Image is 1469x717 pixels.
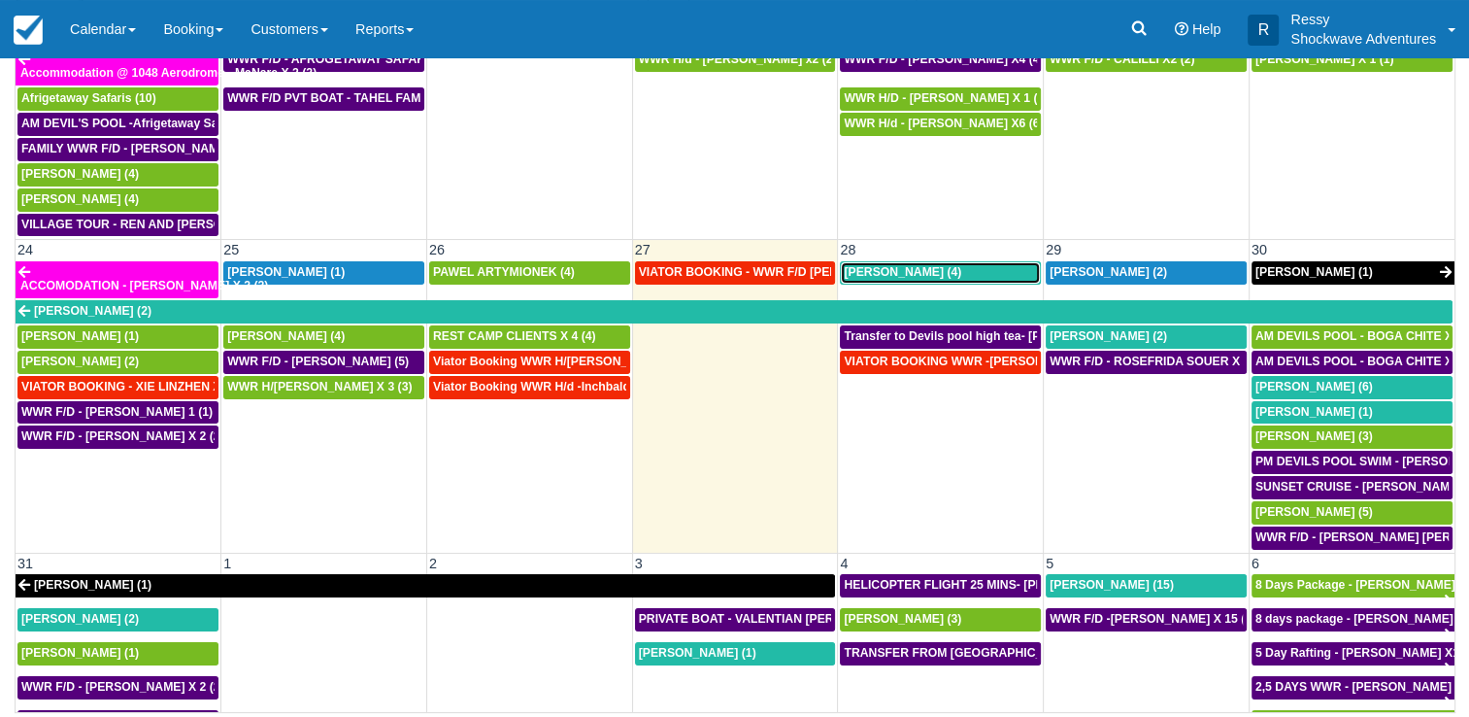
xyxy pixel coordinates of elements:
[1050,355,1268,368] span: WWR F/D - ROSEFRIDA SOUER X 2 (2)
[1252,476,1452,499] a: SUNSET CRUISE - [PERSON_NAME] X1 (5)
[1252,261,1454,285] a: [PERSON_NAME] (1)
[844,265,961,279] span: [PERSON_NAME] (4)
[635,49,836,72] a: WWR H/d - [PERSON_NAME] x2 (2)
[635,642,836,666] a: [PERSON_NAME] (1)
[21,380,246,393] span: VIATOR BOOKING - XIE LINZHEN X4 (4)
[1255,52,1394,66] span: [PERSON_NAME] X 1 (1)
[433,329,596,343] span: REST CAMP CLIENTS X 4 (4)
[34,578,151,592] span: [PERSON_NAME] (1)
[16,556,35,571] span: 31
[1044,242,1063,257] span: 29
[17,214,218,237] a: VILLAGE TOUR - REN AND [PERSON_NAME] X4 (4)
[1255,405,1373,419] span: [PERSON_NAME] (1)
[227,355,409,368] span: WWR F/D - [PERSON_NAME] (5)
[840,113,1041,136] a: WWR H/d - [PERSON_NAME] X6 (6)
[1252,351,1452,374] a: AM DEVILS POOL - BOGA CHITE X 1 (1)
[21,91,156,105] span: Afrigetaway Safaris (10)
[838,556,850,571] span: 4
[840,642,1041,666] a: TRANSFER FROM [GEOGRAPHIC_DATA] TO VIC FALLS - [PERSON_NAME] X 1 (1)
[17,138,218,161] a: FAMILY WWR F/D - [PERSON_NAME] X4 (4)
[840,574,1041,597] a: HELICOPTER FLIGHT 25 MINS- [PERSON_NAME] X1 (1)
[1252,676,1454,700] a: 2,5 DAYS WWR - [PERSON_NAME] X1 (1)
[227,329,345,343] span: [PERSON_NAME] (4)
[16,242,35,257] span: 24
[840,608,1041,632] a: [PERSON_NAME] (3)
[1050,612,1262,626] span: WWR F/D -[PERSON_NAME] X 15 (15)
[223,87,424,111] a: WWR F/D PVT BOAT - TAHEL FAMILY x 5 (1)
[17,188,218,212] a: [PERSON_NAME] (4)
[223,376,424,399] a: WWR H/[PERSON_NAME] X 3 (3)
[639,265,949,279] span: VIATOR BOOKING - WWR F/D [PERSON_NAME] X 2 (3)
[1252,401,1452,425] a: [PERSON_NAME] (1)
[1252,376,1452,399] a: [PERSON_NAME] (6)
[1255,380,1373,393] span: [PERSON_NAME] (6)
[21,167,139,181] span: [PERSON_NAME] (4)
[21,612,139,626] span: [PERSON_NAME] (2)
[639,612,944,626] span: PRIVATE BOAT - VALENTIAN [PERSON_NAME] X 4 (4)
[17,87,218,111] a: Afrigetaway Safaris (10)
[1290,10,1436,29] p: Ressy
[429,261,630,285] a: PAWEL ARTYMIONEK (4)
[16,574,835,597] a: [PERSON_NAME] (1)
[17,113,218,136] a: AM DEVIL'S POOL -Afrigetaway Safaris X5 (5)
[17,351,218,374] a: [PERSON_NAME] (2)
[1050,329,1167,343] span: [PERSON_NAME] (2)
[21,646,139,660] span: [PERSON_NAME] (1)
[16,261,218,298] a: ACCOMODATION - [PERSON_NAME] X 2 (2)
[1192,21,1221,37] span: Help
[844,117,1043,130] span: WWR H/d - [PERSON_NAME] X6 (6)
[223,49,424,72] a: WWR F/D - AFROGETAWAY SAFARIS X5 (5)
[221,242,241,257] span: 25
[21,142,266,155] span: FAMILY WWR F/D - [PERSON_NAME] X4 (4)
[1252,642,1454,666] a: 5 Day Rafting - [PERSON_NAME] X1 (1)
[14,16,43,45] img: checkfront-main-nav-mini-logo.png
[223,261,424,285] a: [PERSON_NAME] (1)
[844,646,1310,660] span: TRANSFER FROM [GEOGRAPHIC_DATA] TO VIC FALLS - [PERSON_NAME] X 1 (1)
[227,380,412,393] span: WWR H/[PERSON_NAME] X 3 (3)
[21,680,224,694] span: WWR F/D - [PERSON_NAME] X 2 (2)
[844,329,1163,343] span: Transfer to Devils pool high tea- [PERSON_NAME] X4 (4)
[1290,29,1436,49] p: Shockwave Adventures
[21,218,313,231] span: VILLAGE TOUR - REN AND [PERSON_NAME] X4 (4)
[1252,501,1452,525] a: [PERSON_NAME] (5)
[223,351,424,374] a: WWR F/D - [PERSON_NAME] (5)
[838,242,857,257] span: 28
[427,556,439,571] span: 2
[1046,261,1247,285] a: [PERSON_NAME] (2)
[840,351,1041,374] a: VIATOR BOOKING WWR -[PERSON_NAME] X2 (2)
[635,261,836,285] a: VIATOR BOOKING - WWR F/D [PERSON_NAME] X 2 (3)
[633,556,645,571] span: 3
[221,556,233,571] span: 1
[17,325,218,349] a: [PERSON_NAME] (1)
[844,578,1158,592] span: HELICOPTER FLIGHT 25 MINS- [PERSON_NAME] X1 (1)
[1255,265,1373,279] span: [PERSON_NAME] (1)
[21,405,213,419] span: WWR F/D - [PERSON_NAME] 1 (1)
[21,117,279,130] span: AM DEVIL'S POOL -Afrigetaway Safaris X5 (5)
[227,91,476,105] span: WWR F/D PVT BOAT - TAHEL FAMILY x 5 (1)
[1252,608,1454,632] a: 8 days package - [PERSON_NAME] X1 (1)
[433,380,772,393] span: Viator Booking WWR H/d -Inchbald [PERSON_NAME] X 4 (4)
[16,49,218,85] a: Accommodation @ 1048 Aerodrome - MaNare X 2 (2)
[1050,578,1174,592] span: [PERSON_NAME] (15)
[20,279,268,292] span: ACCOMODATION - [PERSON_NAME] X 2 (2)
[840,87,1041,111] a: WWR H/D - [PERSON_NAME] X 1 (1)
[17,426,218,449] a: WWR F/D - [PERSON_NAME] X 2 (2)
[1252,527,1452,550] a: WWR F/D - [PERSON_NAME] [PERSON_NAME] OHKKA X1 (1)
[227,265,345,279] span: [PERSON_NAME] (1)
[635,608,836,632] a: PRIVATE BOAT - VALENTIAN [PERSON_NAME] X 4 (4)
[17,642,218,666] a: [PERSON_NAME] (1)
[639,646,756,660] span: [PERSON_NAME] (1)
[844,612,961,626] span: [PERSON_NAME] (3)
[1252,49,1452,72] a: [PERSON_NAME] X 1 (1)
[844,91,1048,105] span: WWR H/D - [PERSON_NAME] X 1 (1)
[1050,52,1195,66] span: WWR F/D - CALILLI X2 (2)
[1248,15,1279,46] div: R
[1250,242,1269,257] span: 30
[21,329,139,343] span: [PERSON_NAME] (1)
[840,49,1041,72] a: WWR F/D - [PERSON_NAME] X4 (4)
[1255,429,1373,443] span: [PERSON_NAME] (3)
[1252,325,1452,349] a: AM DEVILS POOL - BOGA CHITE X 1 (1)
[1252,574,1454,597] a: 8 Days Package - [PERSON_NAME] (1)
[427,242,447,257] span: 26
[840,325,1041,349] a: Transfer to Devils pool high tea- [PERSON_NAME] X4 (4)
